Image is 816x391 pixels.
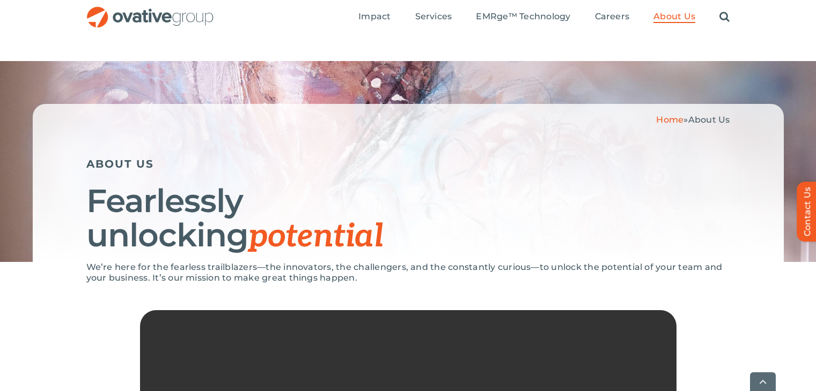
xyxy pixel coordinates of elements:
[476,11,570,22] span: EMRge™ Technology
[415,11,452,22] span: Services
[656,115,730,125] span: »
[476,11,570,23] a: EMRge™ Technology
[688,115,730,125] span: About Us
[86,184,730,254] h1: Fearlessly unlocking
[358,11,391,23] a: Impact
[595,11,630,22] span: Careers
[415,11,452,23] a: Services
[86,5,215,16] a: OG_Full_horizontal_RGB
[86,262,730,283] p: We’re here for the fearless trailblazers—the innovators, the challengers, and the constantly curi...
[719,11,730,23] a: Search
[358,11,391,22] span: Impact
[656,115,683,125] a: Home
[653,11,695,22] span: About Us
[86,157,730,170] h5: ABOUT US
[248,217,383,256] span: potential
[653,11,695,23] a: About Us
[595,11,630,23] a: Careers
